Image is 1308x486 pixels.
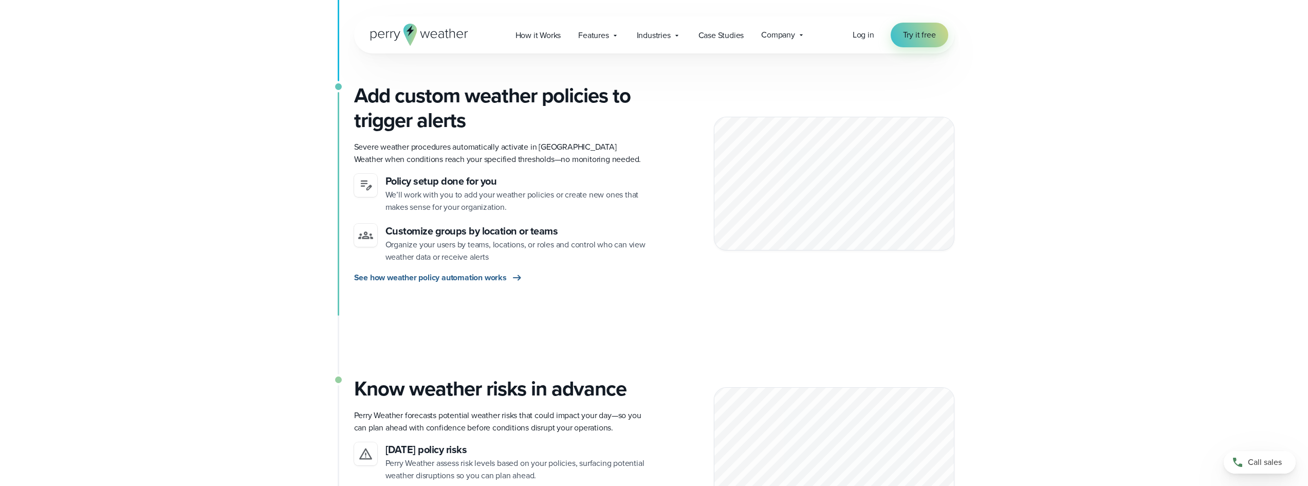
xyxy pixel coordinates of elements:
p: Perry Weather forecasts potential weather risks that could impact your day—so you can plan ahead ... [354,409,646,434]
a: Case Studies [690,25,753,46]
p: Perry Weather assess risk levels based on your policies, surfacing potential weather disruptions ... [385,457,646,482]
h4: Customize groups by location or teams [385,224,646,239]
span: Call sales [1248,456,1282,469]
a: Call sales [1224,451,1296,474]
span: How it Works [515,29,561,42]
span: Case Studies [698,29,744,42]
a: See how weather policy automation works [354,272,523,284]
h3: Add custom weather policies to trigger alerts [354,83,646,133]
p: We’ll work with you to add your weather policies or create new ones that makes sense for your org... [385,189,646,213]
h3: Know weather risks in advance [354,376,646,401]
p: Organize your users by teams, locations, or roles and control who can view weather data or receiv... [385,239,646,263]
span: Features [578,29,609,42]
a: How it Works [507,25,570,46]
h3: [DATE] policy risks [385,442,646,457]
span: Try it free [903,29,936,41]
h4: Policy setup done for you [385,174,646,189]
span: See how weather policy automation works [354,272,507,284]
span: Company [761,29,795,41]
p: Severe weather procedures automatically activate in [GEOGRAPHIC_DATA] Weather when conditions rea... [354,141,646,166]
a: Log in [853,29,874,41]
span: Industries [637,29,671,42]
a: Try it free [891,23,948,47]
